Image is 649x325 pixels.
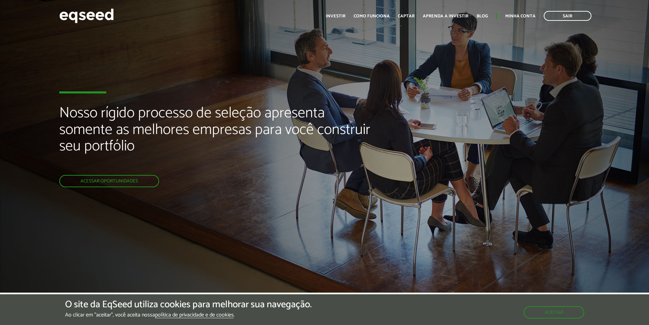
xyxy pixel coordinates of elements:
[155,312,234,318] a: política de privacidade e de cookies
[65,299,312,310] h5: O site da EqSeed utiliza cookies para melhorar sua navegação.
[59,105,374,175] h2: Nosso rígido processo de seleção apresenta somente as melhores empresas para você construir seu p...
[423,14,468,18] a: Aprenda a investir
[544,11,591,21] a: Sair
[326,14,345,18] a: Investir
[477,14,488,18] a: Blog
[524,306,584,319] button: Aceitar
[59,7,114,25] img: EqSeed
[354,14,390,18] a: Como funciona
[398,14,415,18] a: Captar
[65,312,312,318] p: Ao clicar em "aceitar", você aceita nossa .
[59,175,159,187] a: Acessar oportunidades
[505,14,536,18] a: Minha conta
